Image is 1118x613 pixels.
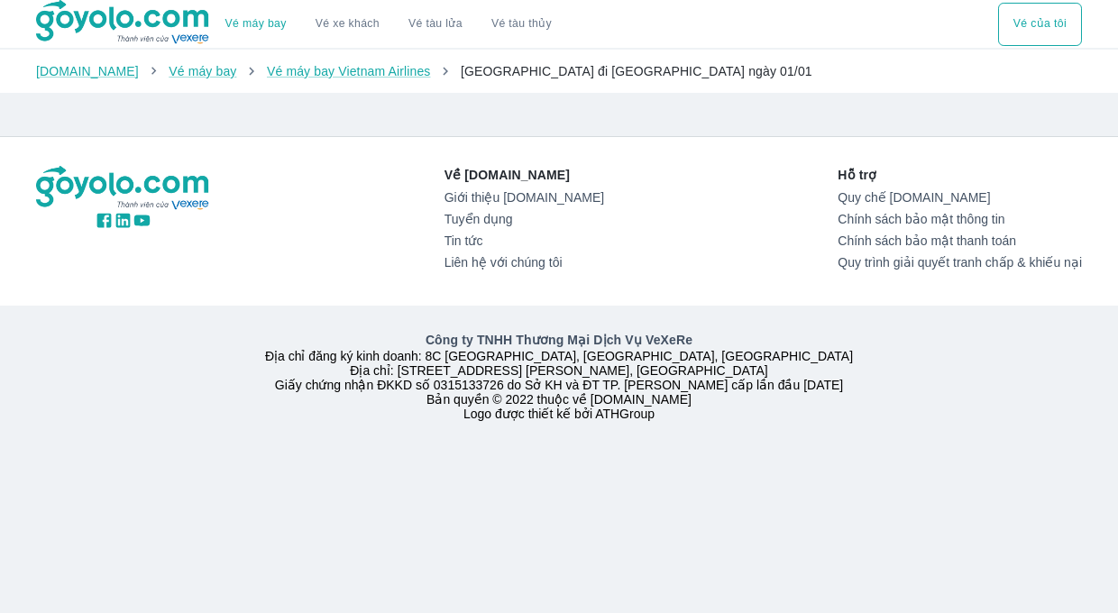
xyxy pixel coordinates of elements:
a: Vé xe khách [316,17,380,31]
a: Tin tức [444,233,604,248]
a: Quy trình giải quyết tranh chấp & khiếu nại [838,255,1082,270]
a: Vé máy bay [225,17,287,31]
div: choose transportation mode [211,3,566,46]
img: logo [36,166,211,211]
div: Địa chỉ đăng ký kinh doanh: 8C [GEOGRAPHIC_DATA], [GEOGRAPHIC_DATA], [GEOGRAPHIC_DATA] Địa chỉ: [... [25,331,1093,421]
span: [GEOGRAPHIC_DATA] đi [GEOGRAPHIC_DATA] ngày 01/01 [461,64,812,78]
p: Hỗ trợ [838,166,1082,184]
a: Giới thiệu [DOMAIN_NAME] [444,190,604,205]
a: Tuyển dụng [444,212,604,226]
button: Vé tàu thủy [477,3,566,46]
nav: breadcrumb [36,62,1082,80]
a: Chính sách bảo mật thông tin [838,212,1082,226]
a: Liên hệ với chúng tôi [444,255,604,270]
a: Vé tàu lửa [394,3,477,46]
button: Vé của tôi [998,3,1082,46]
a: Vé máy bay Vietnam Airlines [267,64,431,78]
p: Công ty TNHH Thương Mại Dịch Vụ VeXeRe [40,331,1078,349]
div: choose transportation mode [998,3,1082,46]
p: Về [DOMAIN_NAME] [444,166,604,184]
a: Vé máy bay [169,64,236,78]
a: Quy chế [DOMAIN_NAME] [838,190,1082,205]
a: Chính sách bảo mật thanh toán [838,233,1082,248]
a: [DOMAIN_NAME] [36,64,139,78]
